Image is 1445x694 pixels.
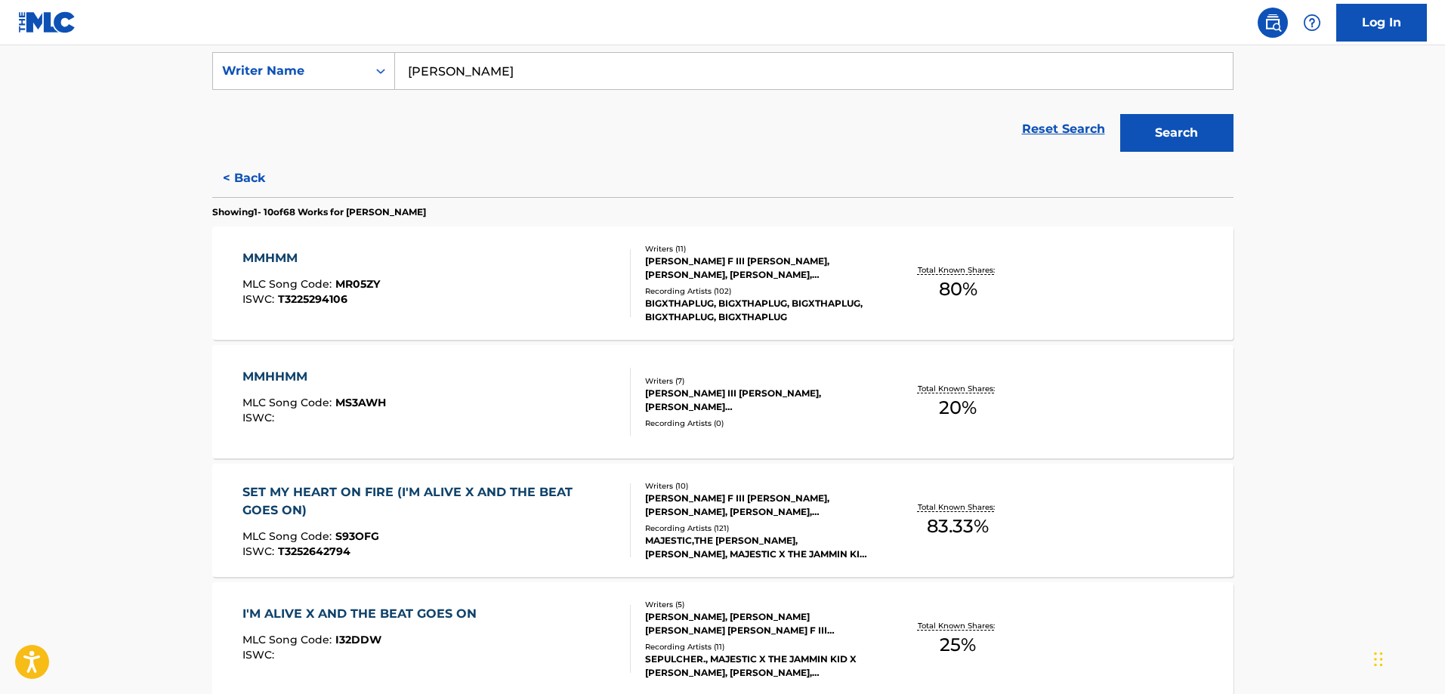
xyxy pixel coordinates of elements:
[212,159,303,197] button: < Back
[212,205,426,219] p: Showing 1 - 10 of 68 Works for [PERSON_NAME]
[212,52,1233,159] form: Search Form
[1297,8,1327,38] div: Help
[335,529,379,543] span: S93OFG
[212,464,1233,577] a: SET MY HEART ON FIRE (I'M ALIVE X AND THE BEAT GOES ON)MLC Song Code:S93OFGISWC:T3252642794Writer...
[940,631,976,659] span: 25 %
[242,249,380,267] div: MMHMM
[645,610,873,637] div: [PERSON_NAME], [PERSON_NAME] [PERSON_NAME] [PERSON_NAME] F III [PERSON_NAME], [PERSON_NAME], [PER...
[335,633,381,646] span: I32DDW
[918,620,999,631] p: Total Known Shares:
[222,62,358,80] div: Writer Name
[918,383,999,394] p: Total Known Shares:
[645,492,873,519] div: [PERSON_NAME] F III [PERSON_NAME], [PERSON_NAME], [PERSON_NAME], [PERSON_NAME], [PERSON_NAME], [P...
[1374,637,1383,682] div: Drag
[242,544,278,558] span: ISWC :
[939,276,977,303] span: 80 %
[242,411,278,424] span: ISWC :
[645,641,873,652] div: Recording Artists ( 11 )
[918,501,999,513] p: Total Known Shares:
[1014,113,1113,146] a: Reset Search
[212,227,1233,340] a: MMHMMMLC Song Code:MR05ZYISWC:T3225294106Writers (11)[PERSON_NAME] F III [PERSON_NAME], [PERSON_N...
[242,483,618,520] div: SET MY HEART ON FIRE (I'M ALIVE X AND THE BEAT GOES ON)
[645,480,873,492] div: Writers ( 10 )
[242,529,335,543] span: MLC Song Code :
[1369,622,1445,694] iframe: Chat Widget
[939,394,977,421] span: 20 %
[1258,8,1288,38] a: Public Search
[278,544,350,558] span: T3252642794
[242,277,335,291] span: MLC Song Code :
[18,11,76,33] img: MLC Logo
[645,599,873,610] div: Writers ( 5 )
[242,633,335,646] span: MLC Song Code :
[918,264,999,276] p: Total Known Shares:
[278,292,347,306] span: T3225294106
[1336,4,1427,42] a: Log In
[645,297,873,324] div: BIGXTHAPLUG, BIGXTHAPLUG, BIGXTHAPLUG, BIGXTHAPLUG, BIGXTHAPLUG
[1264,14,1282,32] img: search
[645,652,873,680] div: SEPULCHER., MAJESTIC X THE JAMMIN KID X [PERSON_NAME], [PERSON_NAME], [PERSON_NAME], SEPULCHER.
[645,534,873,561] div: MAJESTIC,THE [PERSON_NAME],[PERSON_NAME], MAJESTIC X THE JAMMIN KID X [PERSON_NAME], THE JAMMIN K...
[242,368,386,386] div: MMHHMM
[242,292,278,306] span: ISWC :
[242,396,335,409] span: MLC Song Code :
[927,513,989,540] span: 83.33 %
[645,375,873,387] div: Writers ( 7 )
[1303,14,1321,32] img: help
[335,277,380,291] span: MR05ZY
[242,648,278,662] span: ISWC :
[645,285,873,297] div: Recording Artists ( 102 )
[645,523,873,534] div: Recording Artists ( 121 )
[645,387,873,414] div: [PERSON_NAME] III [PERSON_NAME], [PERSON_NAME] [PERSON_NAME]'[PERSON_NAME], [PERSON_NAME] F III [...
[1120,114,1233,152] button: Search
[645,254,873,282] div: [PERSON_NAME] F III [PERSON_NAME], [PERSON_NAME], [PERSON_NAME], [PERSON_NAME], [PERSON_NAME], [P...
[645,243,873,254] div: Writers ( 11 )
[242,605,484,623] div: I'M ALIVE X AND THE BEAT GOES ON
[212,345,1233,458] a: MMHHMMMLC Song Code:MS3AWHISWC:Writers (7)[PERSON_NAME] III [PERSON_NAME], [PERSON_NAME] [PERSON_...
[645,418,873,429] div: Recording Artists ( 0 )
[335,396,386,409] span: MS3AWH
